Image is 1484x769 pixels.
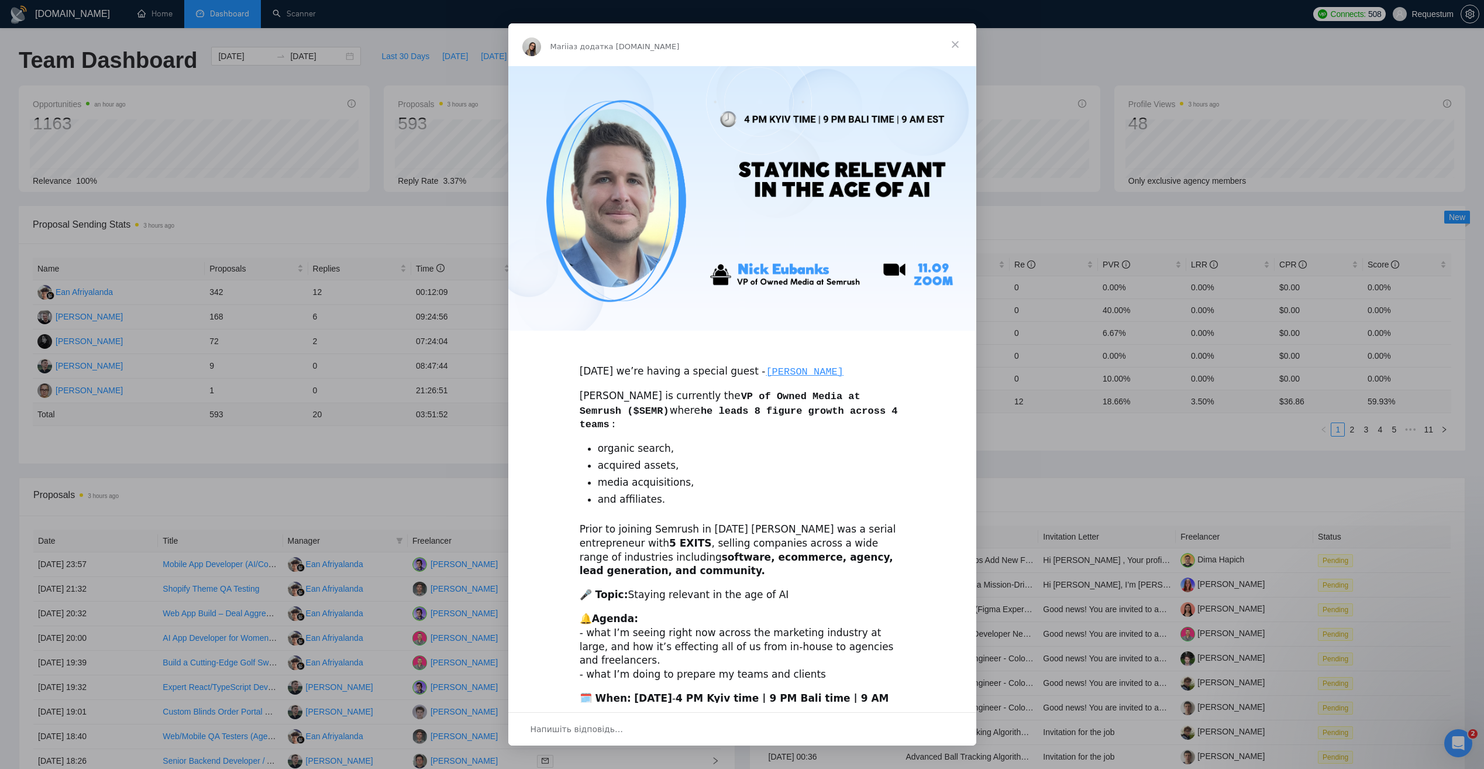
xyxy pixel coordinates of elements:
[580,389,905,432] div: [PERSON_NAME] is currently the where
[598,442,905,456] li: organic search,
[580,692,631,704] b: 🗓️ When:
[610,418,617,431] code: :
[934,23,976,66] span: Закрити
[580,390,860,417] code: VP of Owned Media at Semrush ($SEMR)
[522,37,541,56] img: Profile image for Mariia
[669,537,712,549] b: 5 EXITS
[580,692,889,718] b: 4 PM Kyiv time | 9 PM Bali time | 9 AM EST
[580,351,905,379] div: [DATE] we’re having a special guest -
[580,589,628,600] b: 🎤 Topic:
[765,366,844,378] code: [PERSON_NAME]
[634,692,672,704] b: [DATE]
[598,459,905,473] li: acquired assets,
[573,42,679,51] span: з додатка [DOMAIN_NAME]
[592,613,638,624] b: Agenda:
[580,692,905,747] div: - 📍 the
[598,476,905,490] li: media acquisitions,
[550,42,574,51] span: Mariia
[580,405,898,431] code: he leads 8 figure growth across 4 teams
[580,588,905,602] div: Staying relevant in the age of AI
[531,722,624,737] span: Напишіть відповідь…
[598,493,905,507] li: and affiliates.
[580,551,893,577] b: software, ecommerce, agency, lead generation, and community.
[580,612,905,682] div: 🔔 - what I’m seeing right now across the marketing industry at large, and how it’s effecting all ...
[508,712,976,746] div: Відкрити бесіду й відповісти
[765,365,844,377] a: [PERSON_NAME]
[580,523,905,578] div: Prior to joining Semrush in [DATE] [PERSON_NAME] was a serial entrepreneur with , selling compani...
